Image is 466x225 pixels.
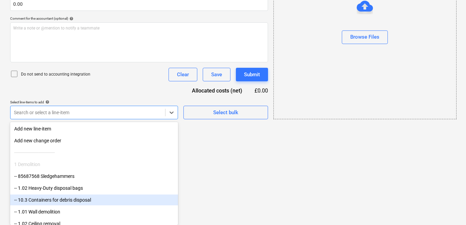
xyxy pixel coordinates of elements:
div: 1 Demolition [10,159,178,170]
div: Allocated costs (net) [180,87,253,95]
iframe: Chat Widget [432,192,466,225]
div: Browse Files [350,33,379,41]
button: Browse Files [342,30,388,44]
div: Select line-items to add [10,100,178,104]
div: Add new change order [10,135,178,146]
button: Clear [169,68,197,81]
div: ------------------------------ [10,147,178,158]
div: Add new line-item [10,123,178,134]
div: -- 85687568 Sledgehammers [10,171,178,182]
span: help [44,100,49,104]
div: -- 1.01 Wall demolition [10,206,178,217]
button: Save [203,68,230,81]
div: Save [211,70,222,79]
button: Submit [236,68,268,81]
div: -- 10.3 Containers for debris disposal [10,195,178,205]
p: Do not send to accounting integration [21,71,90,77]
div: Clear [177,70,189,79]
div: -- 1.02 Heavy-Duty disposal bags [10,183,178,193]
div: £0.00 [253,87,268,95]
span: help [68,17,73,21]
div: Comment for the accountant (optional) [10,16,268,21]
button: Select bulk [183,106,268,119]
div: Submit [244,70,260,79]
div: Select bulk [213,108,238,117]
